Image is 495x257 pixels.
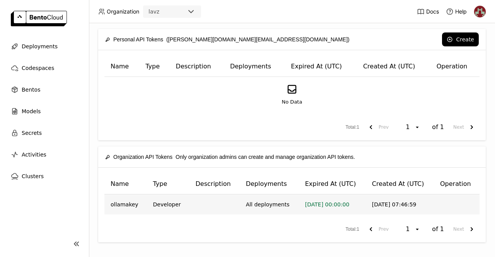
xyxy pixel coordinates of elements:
[6,147,83,162] a: Activities
[282,98,302,106] span: No Data
[107,8,139,15] span: Organization
[105,31,350,48] div: ([PERSON_NAME][DOMAIN_NAME][EMAIL_ADDRESS][DOMAIN_NAME])
[417,8,439,15] a: Docs
[6,125,83,141] a: Secrets
[224,56,285,77] th: Deployments
[113,153,172,161] span: Organization API Tokens
[6,60,83,76] a: Codespaces
[189,174,240,194] th: Description
[426,8,439,15] span: Docs
[450,120,480,134] button: next page. current page 1 of 1
[366,174,434,194] th: Created At (UTC)
[6,82,83,97] a: Bentos
[366,194,434,214] td: [DATE] 07:46:59
[6,104,83,119] a: Models
[346,124,359,131] span: Total : 1
[432,225,444,233] span: of 1
[414,226,420,232] svg: open
[446,8,467,15] div: Help
[285,56,357,77] th: Expired At (UTC)
[22,107,41,116] span: Models
[6,168,83,184] a: Clusters
[160,8,161,16] input: Selected lavz.
[113,35,163,44] span: Personal API Tokens
[6,39,83,54] a: Deployments
[147,174,189,194] th: Type
[450,222,480,236] button: next page. current page 1 of 1
[22,150,46,159] span: Activities
[147,194,189,214] td: Developer
[434,174,480,194] th: Operation
[403,123,414,131] div: 1
[403,225,414,233] div: 1
[22,85,40,94] span: Bentos
[11,11,67,26] img: logo
[22,42,58,51] span: Deployments
[455,8,467,15] span: Help
[346,226,359,233] span: Total : 1
[357,56,430,77] th: Created At (UTC)
[104,194,147,214] td: ollamakey
[432,123,444,131] span: of 1
[363,222,392,236] button: previous page. current page 1 of 1
[414,124,420,130] svg: open
[22,128,42,138] span: Secrets
[148,8,159,15] div: lavz
[305,201,350,208] span: [DATE] 00:00:00
[363,120,392,134] button: previous page. current page 1 of 1
[474,6,486,17] img: Suganthi Karuppusamy
[299,174,366,194] th: Expired At (UTC)
[139,56,169,77] th: Type
[22,63,54,73] span: Codespaces
[240,174,299,194] th: Deployments
[240,194,299,214] td: All deployments
[22,172,44,181] span: Clusters
[442,32,479,46] button: Create
[104,56,139,77] th: Name
[104,174,147,194] th: Name
[430,56,480,77] th: Operation
[170,56,224,77] th: Description
[105,149,355,165] div: Only organization admins can create and manage organization API tokens.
